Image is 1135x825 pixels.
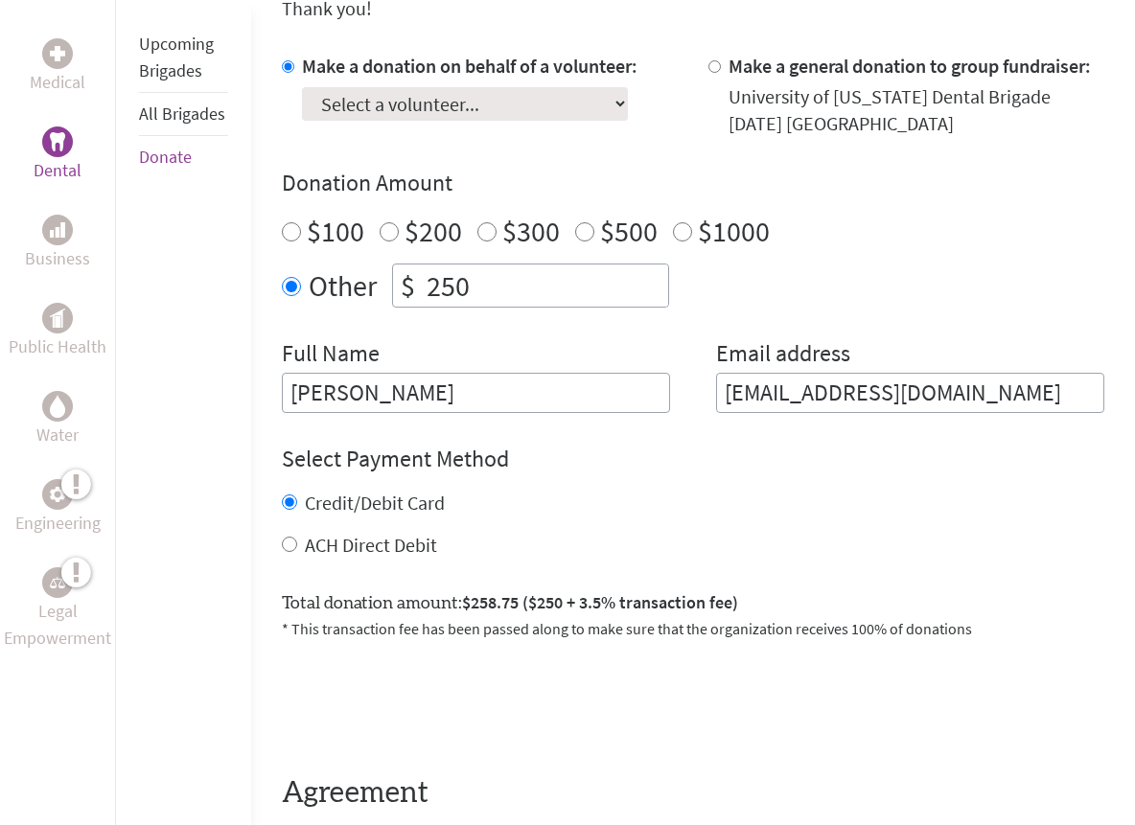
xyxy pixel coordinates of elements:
[423,264,668,307] input: Enter Amount
[307,213,364,249] label: $100
[34,157,81,184] p: Dental
[502,213,560,249] label: $300
[50,222,65,238] img: Business
[405,213,462,249] label: $200
[282,589,738,617] label: Total donation amount:
[698,213,770,249] label: $1000
[50,395,65,417] img: Water
[9,303,106,360] a: Public HealthPublic Health
[282,338,380,373] label: Full Name
[309,264,377,308] label: Other
[716,338,850,373] label: Email address
[282,373,670,413] input: Enter Full Name
[282,168,1104,198] h4: Donation Amount
[302,54,637,78] label: Make a donation on behalf of a volunteer:
[50,577,65,588] img: Legal Empowerment
[462,591,738,613] span: $258.75 ($250 + 3.5% transaction fee)
[729,83,1104,137] div: University of [US_STATE] Dental Brigade [DATE] [GEOGRAPHIC_DATA]
[42,567,73,598] div: Legal Empowerment
[42,215,73,245] div: Business
[282,444,1104,474] h4: Select Payment Method
[25,245,90,272] p: Business
[50,132,65,150] img: Dental
[42,38,73,69] div: Medical
[4,598,111,652] p: Legal Empowerment
[36,422,79,448] p: Water
[393,264,423,307] div: $
[139,146,192,168] a: Donate
[139,23,228,93] li: Upcoming Brigades
[36,391,79,448] a: WaterWater
[282,617,1104,640] p: * This transaction fee has been passed along to make sure that the organization receives 100% of ...
[282,776,1104,811] h4: Agreement
[600,213,658,249] label: $500
[729,54,1091,78] label: Make a general donation to group fundraiser:
[9,333,106,360] p: Public Health
[50,309,65,328] img: Public Health
[305,491,445,515] label: Credit/Debit Card
[139,93,228,136] li: All Brigades
[15,479,101,537] a: EngineeringEngineering
[42,303,73,333] div: Public Health
[15,510,101,537] p: Engineering
[25,215,90,272] a: BusinessBusiness
[282,663,573,738] iframe: reCAPTCHA
[716,373,1104,413] input: Your Email
[305,533,437,557] label: ACH Direct Debit
[30,38,85,96] a: MedicalMedical
[42,479,73,510] div: Engineering
[50,487,65,502] img: Engineering
[30,69,85,96] p: Medical
[42,126,73,157] div: Dental
[139,103,225,125] a: All Brigades
[50,46,65,61] img: Medical
[139,33,214,81] a: Upcoming Brigades
[42,391,73,422] div: Water
[34,126,81,184] a: DentalDental
[4,567,111,652] a: Legal EmpowermentLegal Empowerment
[139,136,228,178] li: Donate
